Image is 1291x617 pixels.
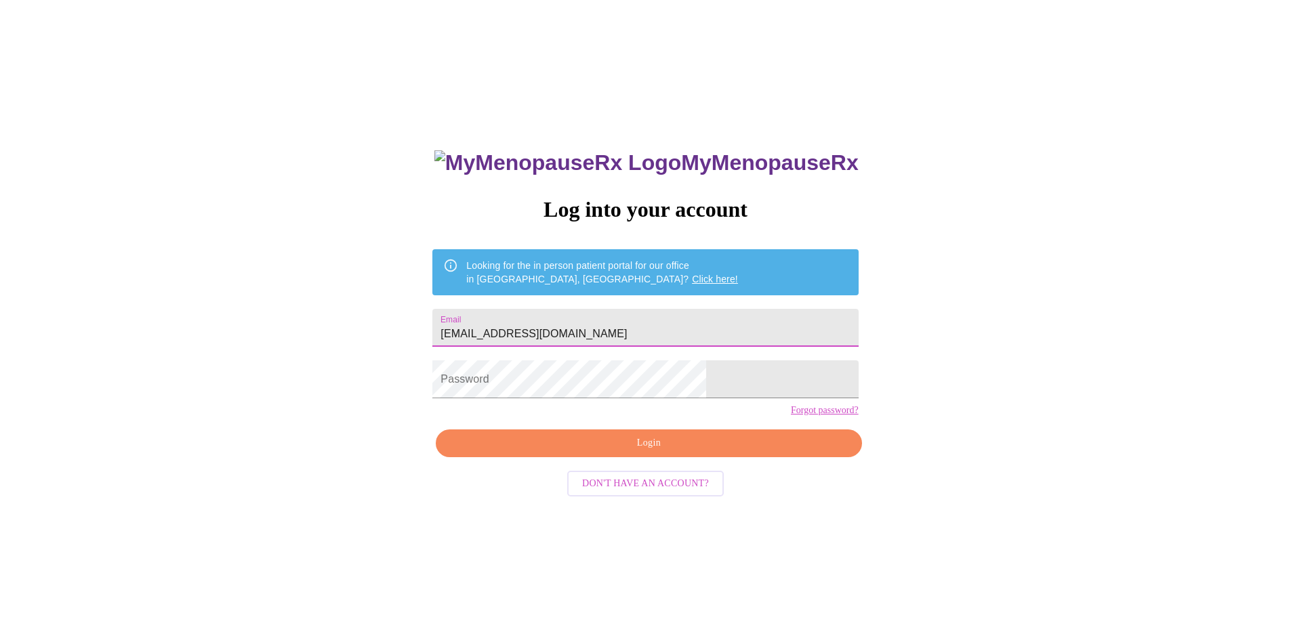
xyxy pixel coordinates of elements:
[466,253,738,291] div: Looking for the in person patient portal for our office in [GEOGRAPHIC_DATA], [GEOGRAPHIC_DATA]?
[692,274,738,284] a: Click here!
[564,477,727,488] a: Don't have an account?
[436,429,861,457] button: Login
[434,150,859,175] h3: MyMenopauseRx
[582,475,709,492] span: Don't have an account?
[432,197,858,222] h3: Log into your account
[567,471,724,497] button: Don't have an account?
[434,150,681,175] img: MyMenopauseRx Logo
[791,405,859,416] a: Forgot password?
[451,435,846,452] span: Login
